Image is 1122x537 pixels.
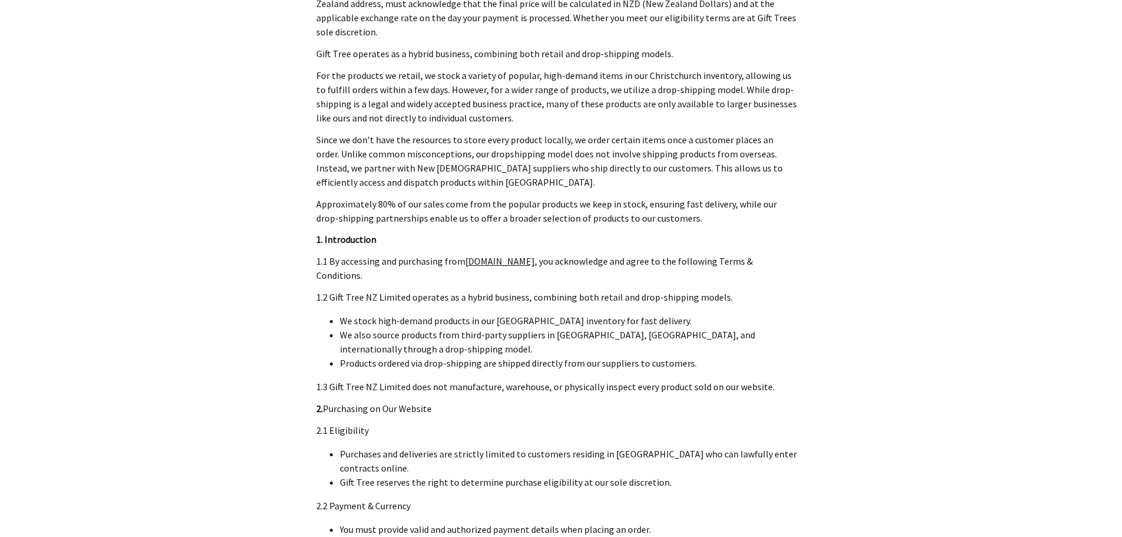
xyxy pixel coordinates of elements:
[340,356,797,370] li: Products ordered via drop-shipping are shipped directly from our suppliers to customers.
[316,403,323,414] strong: 2.
[316,233,376,245] strong: 1. Introduction
[316,401,797,416] p: Purchasing on Our Website
[316,254,797,282] p: 1.1 By accessing and purchasing from , you acknowledge and agree to the following Terms & Conditi...
[316,197,797,225] p: Approximately 80% of our sales come from the popular products we keep in stock, ensuring fast del...
[316,499,797,513] p: 2.2 Payment & Currency
[316,47,797,61] p: Gift Tree operates as a hybrid business, combining both retail and drop-shipping models.
[316,380,797,394] p: 1.3 Gift Tree NZ Limited does not manufacture, warehouse, or physically inspect every product sol...
[340,447,797,475] li: Purchases and deliveries are strictly limited to customers residing in [GEOGRAPHIC_DATA] who can ...
[340,522,797,536] li: You must provide valid and authorized payment details when placing an order.
[465,255,535,267] a: [DOMAIN_NAME]
[316,423,797,437] p: 2.1 Eligibility
[316,68,797,125] p: For the products we retail, we stock a variety of popular, high-demand items in our Christchurch ...
[316,133,797,189] p: Since we don’t have the resources to store every product locally, we order certain items once a c...
[340,328,797,356] li: We also source products from third-party suppliers in [GEOGRAPHIC_DATA], [GEOGRAPHIC_DATA], and i...
[340,475,797,489] li: Gift Tree reserves the right to determine purchase eligibility at our sole discretion.
[340,314,797,328] li: We stock high-demand products in our [GEOGRAPHIC_DATA] inventory for fast delivery.
[316,290,797,304] p: 1.2 Gift Tree NZ Limited operates as a hybrid business, combining both retail and drop-shipping m...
